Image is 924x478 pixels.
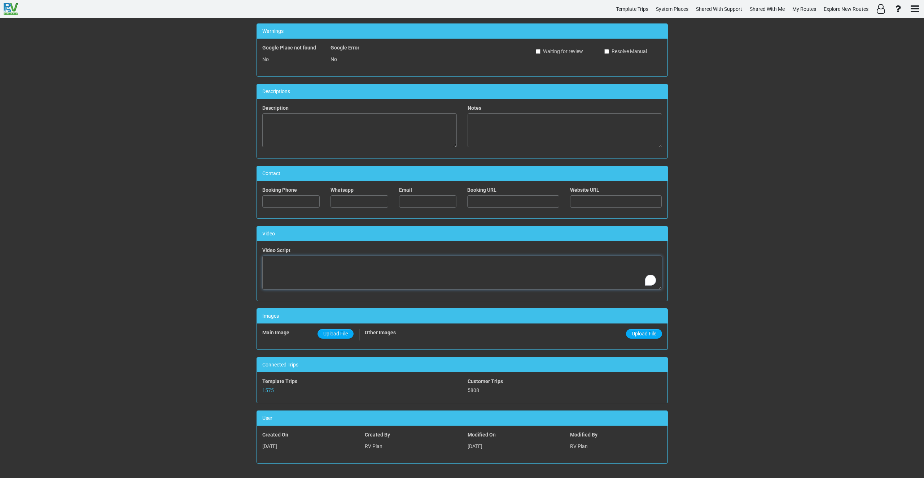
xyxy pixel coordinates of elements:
div: Images [257,309,667,323]
div: Video [257,226,667,241]
a: System Places [653,2,692,16]
label: Whatsapp [330,186,354,194]
div: User [257,411,667,426]
label: Modified By [570,431,597,438]
label: Resolve Manual [604,48,647,55]
p: RV Plan [570,440,662,452]
div: Descriptions [257,84,667,99]
a: My Routes [789,2,819,16]
label: Website URL [570,186,599,194]
a: Shared With Me [746,2,788,16]
label: Description [262,104,289,112]
label: Template Trips [262,378,297,385]
input: Waiting for review [536,49,540,54]
input: Resolve Manual [604,49,609,54]
p: [DATE] [468,440,560,452]
a: Shared With Support [693,2,745,16]
label: Booking URL [467,186,496,194]
span: System Places [656,6,688,12]
a: 1575 [262,387,274,393]
label: Modified On [468,431,496,438]
label: Waiting for review [536,48,583,55]
label: Google Place not found [262,44,316,51]
label: Created By [365,431,390,438]
textarea: To enrich screen reader interactions, please activate Accessibility in Grammarly extension settings [262,256,662,290]
label: Other Images [365,329,396,336]
label: Video Script [262,247,290,254]
div: Connected Trips [257,357,667,372]
label: Customer Trips [468,378,503,385]
p: [DATE] [262,440,354,452]
div: Contact [257,166,667,181]
p: RV Plan [365,440,457,452]
label: Google Error [330,44,359,51]
label: Created On [262,431,288,438]
div: Warnings [257,24,667,39]
span: Explore New Routes [824,6,868,12]
span: 5808 [468,387,479,393]
span: No [330,56,337,62]
span: Shared With Me [750,6,785,12]
label: Booking Phone [262,186,297,194]
label: Email [399,186,412,194]
img: RvPlanetLogo.png [4,3,18,15]
span: Upload File [323,331,348,336]
a: Explore New Routes [820,2,872,16]
span: No [262,56,269,62]
span: Upload File [632,331,656,336]
label: Main Image [262,329,289,336]
span: My Routes [792,6,816,12]
a: Template Trips [613,2,652,16]
label: Notes [468,104,481,112]
span: Template Trips [616,6,648,12]
span: Shared With Support [696,6,742,12]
